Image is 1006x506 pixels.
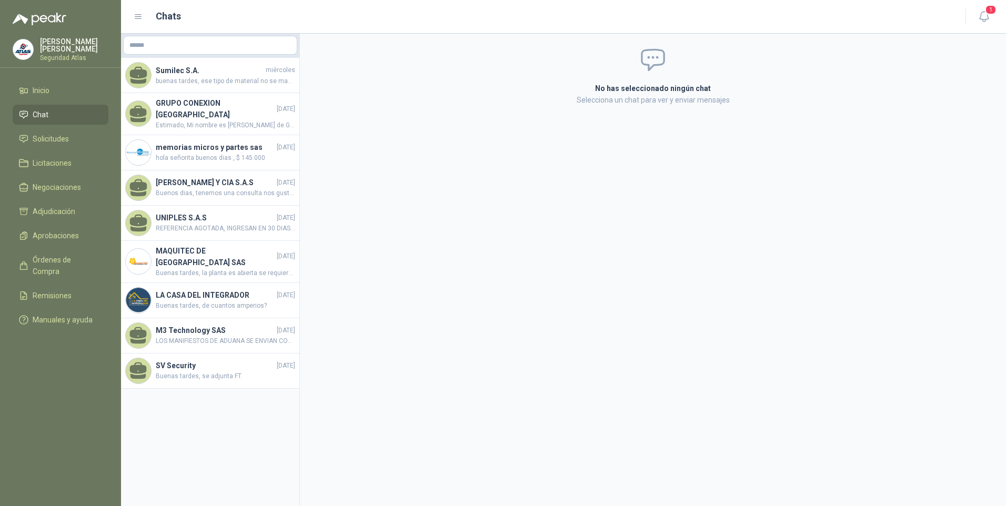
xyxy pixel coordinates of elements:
p: [PERSON_NAME] [PERSON_NAME] [40,38,108,53]
span: Órdenes de Compra [33,254,98,277]
span: Buenas tardes, la planta es abierta se requiere de 8 kva, diesel, Bifasica, voltaje 120/240, [156,268,295,278]
a: Manuales y ayuda [13,310,108,330]
span: [DATE] [277,104,295,114]
span: [DATE] [277,361,295,371]
p: Selecciona un chat para ver y enviar mensajes [469,94,837,106]
span: buenas tardes, ese tipo de material no se maneja. gracias por tenernos en cuemta [156,76,295,86]
span: hola señorita buenos dias , $ 145.000 [156,153,295,163]
span: Buenas tardes, de cuantos amperios? [156,301,295,311]
span: REFERENCIA AGOTADA, INGRESAN EN 30 DIAS APROXIMADAMENTE. [156,224,295,234]
span: Licitaciones [33,157,72,169]
span: Buenas tardes, se adjunta FT. [156,371,295,381]
span: Remisiones [33,290,72,301]
img: Logo peakr [13,13,66,25]
h4: [PERSON_NAME] Y CIA S.A.S [156,177,275,188]
span: Manuales y ayuda [33,314,93,326]
a: Company LogoMAQUITEC DE [GEOGRAPHIC_DATA] SAS[DATE]Buenas tardes, la planta es abierta se requier... [121,241,299,283]
h4: memorias micros y partes sas [156,141,275,153]
span: Adjudicación [33,206,75,217]
span: Aprobaciones [33,230,79,241]
a: Inicio [13,80,108,100]
p: Seguridad Atlas [40,55,108,61]
img: Company Logo [13,39,33,59]
h4: Sumilec S.A. [156,65,264,76]
h4: GRUPO CONEXION [GEOGRAPHIC_DATA] [156,97,275,120]
a: Órdenes de Compra [13,250,108,281]
h4: UNIPLES S.A.S [156,212,275,224]
button: 1 [974,7,993,26]
span: [DATE] [277,326,295,336]
span: Solicitudes [33,133,69,145]
span: [DATE] [277,290,295,300]
span: [DATE] [277,213,295,223]
span: Buenos dias, tenemos una consulta nos gustraia saber en donde podemos observar el tiempo limite p... [156,188,295,198]
a: Solicitudes [13,129,108,149]
span: Chat [33,109,48,120]
a: Negociaciones [13,177,108,197]
a: Sumilec S.A.miércolesbuenas tardes, ese tipo de material no se maneja. gracias por tenernos en cu... [121,58,299,93]
a: [PERSON_NAME] Y CIA S.A.S[DATE]Buenos dias, tenemos una consulta nos gustraia saber en donde pode... [121,170,299,206]
a: Company LogoLA CASA DEL INTEGRADOR[DATE]Buenas tardes, de cuantos amperios? [121,283,299,318]
a: Remisiones [13,286,108,306]
a: UNIPLES S.A.S[DATE]REFERENCIA AGOTADA, INGRESAN EN 30 DIAS APROXIMADAMENTE. [121,206,299,241]
span: Negociaciones [33,181,81,193]
span: [DATE] [277,251,295,261]
span: [DATE] [277,143,295,153]
a: GRUPO CONEXION [GEOGRAPHIC_DATA][DATE]Estimado, Mi nombre es [PERSON_NAME] de Grupo conexión Colo... [121,93,299,135]
a: Licitaciones [13,153,108,173]
h2: No has seleccionado ningún chat [469,83,837,94]
span: [DATE] [277,178,295,188]
h4: LA CASA DEL INTEGRADOR [156,289,275,301]
h4: MAQUITEC DE [GEOGRAPHIC_DATA] SAS [156,245,275,268]
img: Company Logo [126,249,151,274]
h4: M3 Technology SAS [156,325,275,336]
a: Company Logomemorias micros y partes sas[DATE]hola señorita buenos dias , $ 145.000 [121,135,299,170]
h4: SV Security [156,360,275,371]
span: 1 [985,5,997,15]
span: Inicio [33,85,49,96]
span: miércoles [266,65,295,75]
a: Adjudicación [13,201,108,221]
img: Company Logo [126,140,151,165]
span: Estimado, Mi nombre es [PERSON_NAME] de Grupo conexión Colombia SAS, nos especializamos en manten... [156,120,295,130]
a: SV Security[DATE]Buenas tardes, se adjunta FT. [121,353,299,389]
a: Chat [13,105,108,125]
span: LOS MANIFIESTOS DE ADUANA SE ENVIAN CON LAS DIADEMAS (SE ENVIAN ANEXOS) [156,336,295,346]
a: Aprobaciones [13,226,108,246]
h1: Chats [156,9,181,24]
img: Company Logo [126,288,151,313]
a: M3 Technology SAS[DATE]LOS MANIFIESTOS DE ADUANA SE ENVIAN CON LAS DIADEMAS (SE ENVIAN ANEXOS) [121,318,299,353]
